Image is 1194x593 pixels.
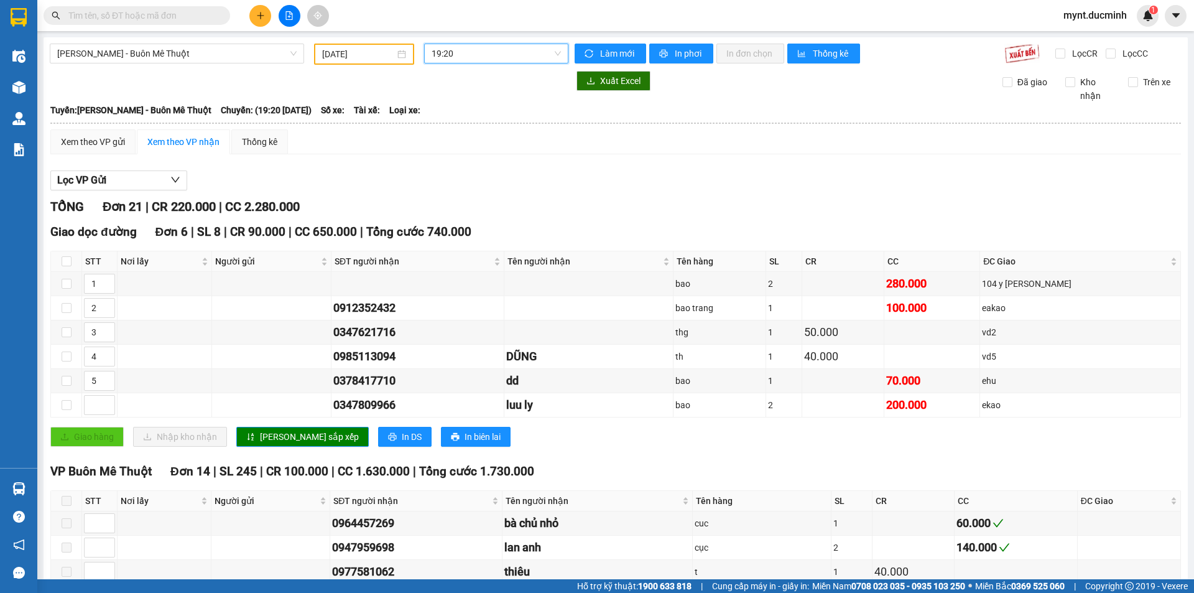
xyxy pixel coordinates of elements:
[12,81,25,94] img: warehouse-icon
[695,565,829,579] div: t
[82,251,118,272] th: STT
[1170,10,1182,21] span: caret-down
[504,563,690,581] div: thiêu
[768,301,800,315] div: 1
[1151,6,1155,14] span: 1
[675,277,764,291] div: bao
[12,143,25,156] img: solution-icon
[333,324,502,341] div: 0347621716
[675,374,764,388] div: bao
[279,5,300,27] button: file-add
[983,254,1168,268] span: ĐC Giao
[659,49,670,59] span: printer
[506,348,670,365] div: DŨNG
[331,369,504,393] td: 0378417710
[57,44,297,63] span: Hồ Chí Minh - Buôn Mê Thuột
[675,398,764,412] div: bao
[331,296,504,320] td: 0912352432
[389,103,420,117] span: Loại xe:
[1118,47,1150,60] span: Lọc CC
[332,563,500,581] div: 0977581062
[1081,494,1168,508] span: ĐC Giao
[1075,75,1119,103] span: Kho nhận
[804,324,882,341] div: 50.000
[797,49,808,59] span: bar-chart
[331,393,504,418] td: 0347809966
[504,345,673,369] td: DŨNG
[378,427,432,447] button: printerIn DS
[419,464,534,479] span: Tổng cước 1.730.000
[333,299,502,317] div: 0912352432
[338,464,410,479] span: CC 1.630.000
[600,47,636,60] span: Làm mới
[12,482,25,495] img: warehouse-icon
[215,254,318,268] span: Người gửi
[260,464,263,479] span: |
[712,579,809,593] span: Cung cấp máy in - giấy in:
[1125,582,1134,591] span: copyright
[1138,75,1175,89] span: Trên xe
[50,199,84,214] span: TỔNG
[333,494,489,508] span: SĐT người nhận
[307,5,329,27] button: aim
[256,11,265,20] span: plus
[506,396,670,414] div: luu ly
[649,44,713,63] button: printerIn phơi
[333,396,502,414] div: 0347809966
[982,325,1178,339] div: vd2
[441,427,511,447] button: printerIn biên lai
[295,225,357,239] span: CC 650.000
[600,74,641,88] span: Xuất Excel
[61,135,125,149] div: Xem theo VP gửi
[675,301,764,315] div: bao trang
[68,9,215,22] input: Tìm tên, số ĐT hoặc mã đơn
[13,567,25,579] span: message
[215,494,317,508] span: Người gửi
[333,348,502,365] div: 0985113094
[13,539,25,551] span: notification
[502,560,693,584] td: thiêu
[121,494,198,508] span: Nơi lấy
[884,251,980,272] th: CC
[133,427,227,447] button: downloadNhập kho nhận
[13,511,25,523] span: question-circle
[50,464,152,479] span: VP Buôn Mê Thuột
[956,515,1075,532] div: 60.000
[576,71,650,91] button: downloadXuất Excel
[170,175,180,185] span: down
[213,464,216,479] span: |
[332,515,500,532] div: 0964457269
[12,50,25,63] img: warehouse-icon
[285,11,294,20] span: file-add
[249,5,271,27] button: plus
[50,427,124,447] button: uploadGiao hàng
[504,369,673,393] td: dd
[675,325,764,339] div: thg
[506,372,670,390] div: dd
[465,430,501,444] span: In biên lai
[886,396,978,414] div: 200.000
[360,225,363,239] span: |
[802,251,885,272] th: CR
[413,464,416,479] span: |
[804,348,882,365] div: 40.000
[50,225,137,239] span: Giao dọc đường
[221,103,312,117] span: Chuyến: (19:20 [DATE])
[575,44,646,63] button: syncLàm mới
[152,199,216,214] span: CR 220.000
[695,516,829,530] div: cuc
[993,518,1004,529] span: check
[57,172,106,188] span: Lọc VP Gửi
[266,464,328,479] span: CR 100.000
[330,536,502,560] td: 0947959698
[313,11,322,20] span: aim
[1142,10,1154,21] img: icon-new-feature
[330,511,502,536] td: 0964457269
[1074,579,1076,593] span: |
[585,49,595,59] span: sync
[331,345,504,369] td: 0985113094
[693,491,831,511] th: Tên hàng
[333,372,502,390] div: 0378417710
[219,199,222,214] span: |
[230,225,285,239] span: CR 90.000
